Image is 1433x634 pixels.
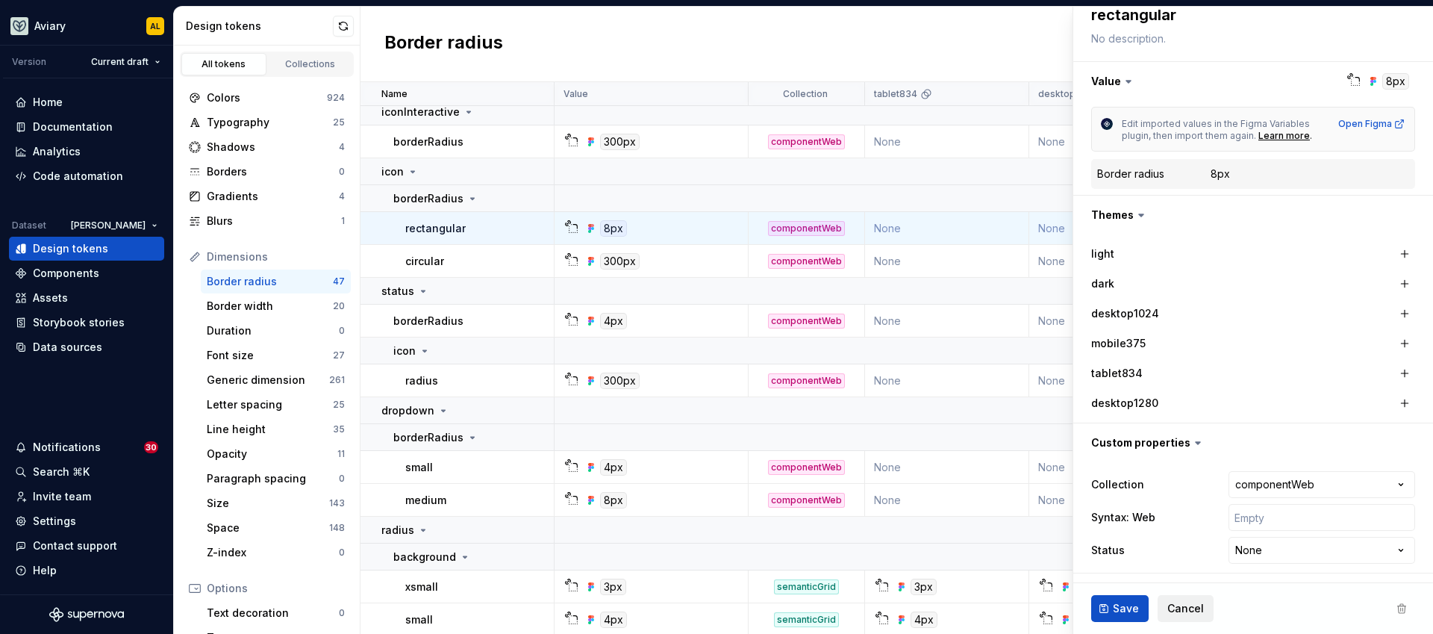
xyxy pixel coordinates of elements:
[33,563,57,578] div: Help
[33,440,101,455] div: Notifications
[1038,88,1097,100] p: desktop1280
[9,485,164,509] a: Invite team
[563,88,588,100] p: Value
[327,92,345,104] div: 924
[1310,130,1312,141] span: .
[865,305,1029,338] td: None
[1091,396,1158,411] label: desktop1280
[1029,484,1193,517] td: None
[9,261,164,285] a: Components
[1113,601,1139,616] span: Save
[49,607,124,622] svg: Supernova Logo
[9,115,164,139] a: Documentation
[150,20,160,32] div: AL
[865,484,1029,517] td: None
[333,116,345,128] div: 25
[339,473,345,485] div: 0
[1091,595,1149,622] button: Save
[183,135,351,159] a: Shadows4
[201,601,351,625] a: Text decoration0
[9,164,164,188] a: Code automation
[183,209,351,233] a: Blurs1
[9,460,164,484] button: Search ⌘K
[201,467,351,491] a: Paragraph spacing0
[33,489,91,504] div: Invite team
[341,215,345,227] div: 1
[207,189,339,204] div: Gradients
[9,509,164,533] a: Settings
[381,403,434,418] p: dropdown
[207,471,339,486] div: Paragraph spacing
[1029,212,1193,245] td: None
[187,58,261,70] div: All tokens
[1258,130,1310,142] a: Learn more
[12,56,46,68] div: Version
[333,276,345,288] div: 47
[1122,118,1312,141] span: Edit imported values in the Figma Variables plugin, then import them again.
[33,464,90,479] div: Search ⌘K
[183,86,351,110] a: Colors924
[911,612,937,628] div: 4px
[1091,366,1143,381] label: tablet834
[768,493,845,508] div: componentWeb
[768,314,845,329] div: componentWeb
[393,314,463,329] p: borderRadius
[1088,1,1412,28] textarea: rectangular
[9,435,164,459] button: Notifications30
[9,237,164,261] a: Design tokens
[381,105,460,119] p: iconInteractive
[783,88,828,100] p: Collection
[64,215,164,236] button: [PERSON_NAME]
[339,607,345,619] div: 0
[393,134,463,149] p: borderRadius
[33,144,81,159] div: Analytics
[768,373,845,388] div: componentWeb
[600,220,627,237] div: 8px
[207,299,333,314] div: Border width
[339,166,345,178] div: 0
[201,417,351,441] a: Line height35
[600,373,640,389] div: 300px
[201,270,351,293] a: Border radius47
[381,523,414,538] p: radius
[333,399,345,411] div: 25
[207,581,345,596] div: Options
[207,422,333,437] div: Line height
[600,492,627,509] div: 8px
[201,294,351,318] a: Border width20
[1338,118,1405,130] a: Open Figma
[1091,477,1144,492] label: Collection
[9,140,164,164] a: Analytics
[183,160,351,184] a: Borders0
[9,335,164,359] a: Data sources
[9,559,164,582] button: Help
[183,184,351,208] a: Gradients4
[33,95,63,110] div: Home
[207,214,341,229] div: Blurs
[333,349,345,361] div: 27
[600,579,626,595] div: 3px
[1158,595,1214,622] button: Cancel
[1228,504,1415,531] input: Empty
[1029,125,1193,158] td: None
[768,221,845,236] div: componentWeb
[33,290,68,305] div: Assets
[91,56,149,68] span: Current draft
[405,579,438,594] p: xsmall
[1091,543,1125,558] label: Status
[33,538,117,553] div: Contact support
[1029,364,1193,397] td: None
[186,19,333,34] div: Design tokens
[207,164,339,179] div: Borders
[600,134,640,150] div: 300px
[768,254,845,269] div: componentWeb
[774,612,839,627] div: semanticGrid
[201,541,351,565] a: Z-index0
[71,220,146,231] span: [PERSON_NAME]
[33,514,76,529] div: Settings
[865,451,1029,484] td: None
[329,497,345,509] div: 143
[201,393,351,417] a: Letter spacing25
[207,496,329,511] div: Size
